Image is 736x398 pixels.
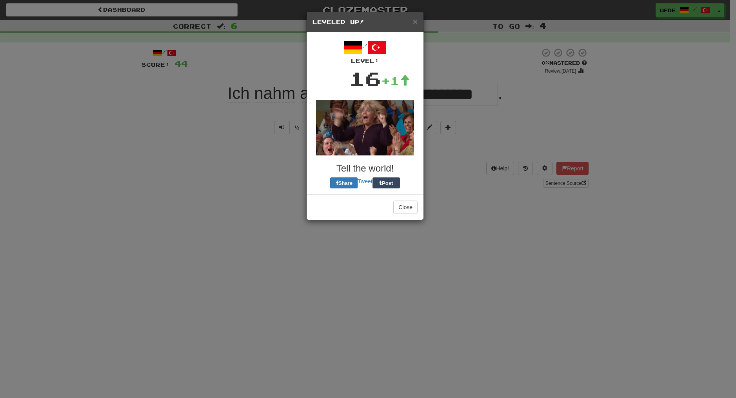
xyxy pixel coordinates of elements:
h3: Tell the world! [313,163,418,173]
div: / [313,38,418,65]
div: +1 [381,73,410,89]
div: 16 [349,65,381,92]
button: Share [330,177,358,188]
img: happy-lady-c767e5519d6a7a6d241e17537db74d2b6302dbbc2957d4f543dfdf5f6f88f9b5.gif [316,100,414,155]
a: Tweet [358,178,372,184]
button: Close [393,201,418,214]
h5: Leveled Up! [313,18,418,26]
button: Post [373,177,400,188]
span: × [413,17,418,26]
button: Close [413,17,418,26]
div: Level: [313,57,418,65]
